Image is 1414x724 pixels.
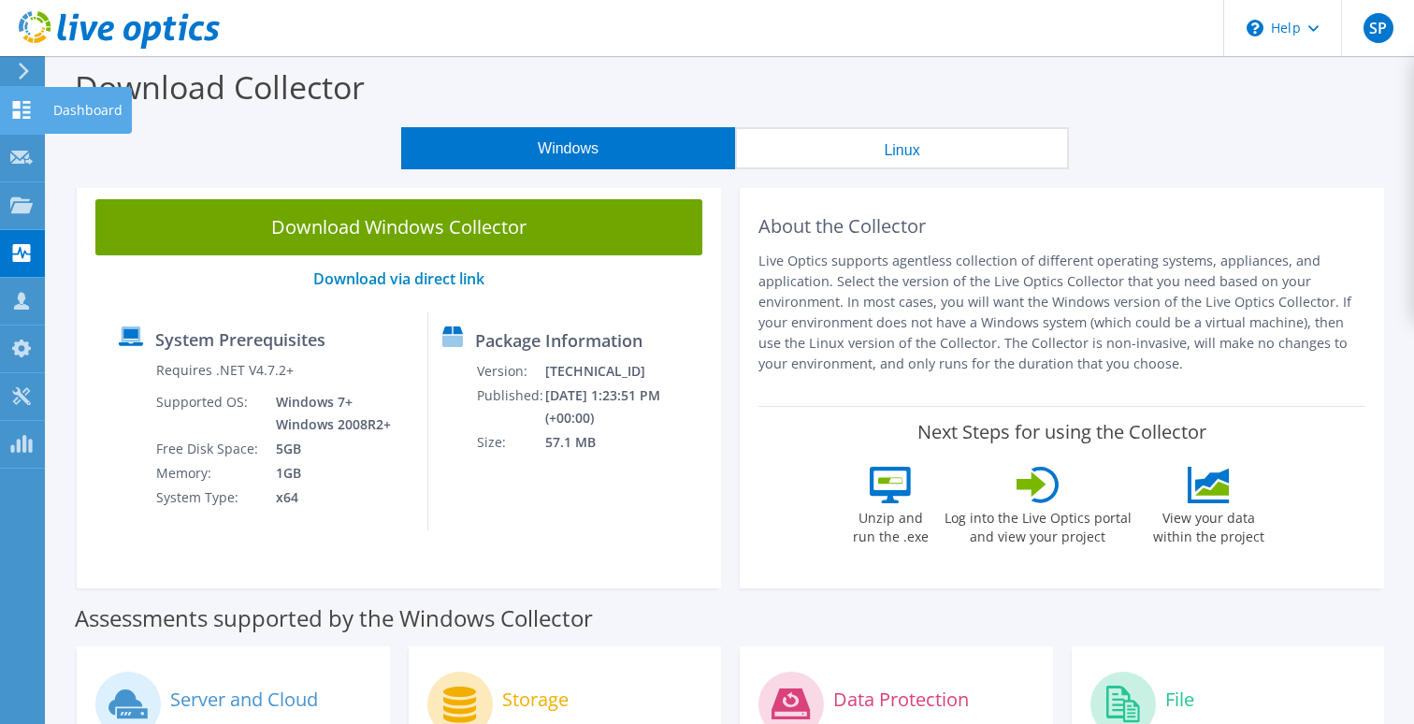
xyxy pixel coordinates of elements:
label: Log into the Live Optics portal and view your project [944,503,1133,546]
h2: About the Collector [758,215,1365,238]
td: Memory: [155,461,262,485]
a: Download via direct link [313,268,484,289]
td: 5GB [262,437,395,461]
label: Unzip and run the .exe [848,503,934,546]
label: Storage [502,690,569,709]
td: [TECHNICAL_ID] [544,359,713,384]
label: Server and Cloud [170,690,318,709]
svg: \n [1247,20,1263,36]
a: Download Windows Collector [95,199,702,255]
button: Windows [401,127,735,169]
label: View your data within the project [1142,503,1277,546]
label: Data Protection [833,690,969,709]
td: Size: [476,430,544,455]
label: Package Information [475,331,642,350]
td: 57.1 MB [544,430,713,455]
label: Next Steps for using the Collector [917,421,1206,443]
span: SP [1363,13,1393,43]
div: Dashboard [44,87,132,134]
td: Supported OS: [155,390,262,437]
td: Windows 7+ Windows 2008R2+ [262,390,395,437]
label: File [1165,690,1194,709]
td: Version: [476,359,544,384]
td: [DATE] 1:23:51 PM (+00:00) [544,384,713,430]
button: Linux [735,127,1069,169]
td: Published: [476,384,544,430]
label: System Prerequisites [155,330,325,349]
label: Download Collector [75,65,365,109]
td: x64 [262,485,395,510]
td: System Type: [155,485,262,510]
label: Assessments supported by the Windows Collector [75,609,593,628]
label: Requires .NET V4.7.2+ [156,361,294,380]
p: Live Optics supports agentless collection of different operating systems, appliances, and applica... [758,251,1365,374]
td: Free Disk Space: [155,437,262,461]
td: 1GB [262,461,395,485]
